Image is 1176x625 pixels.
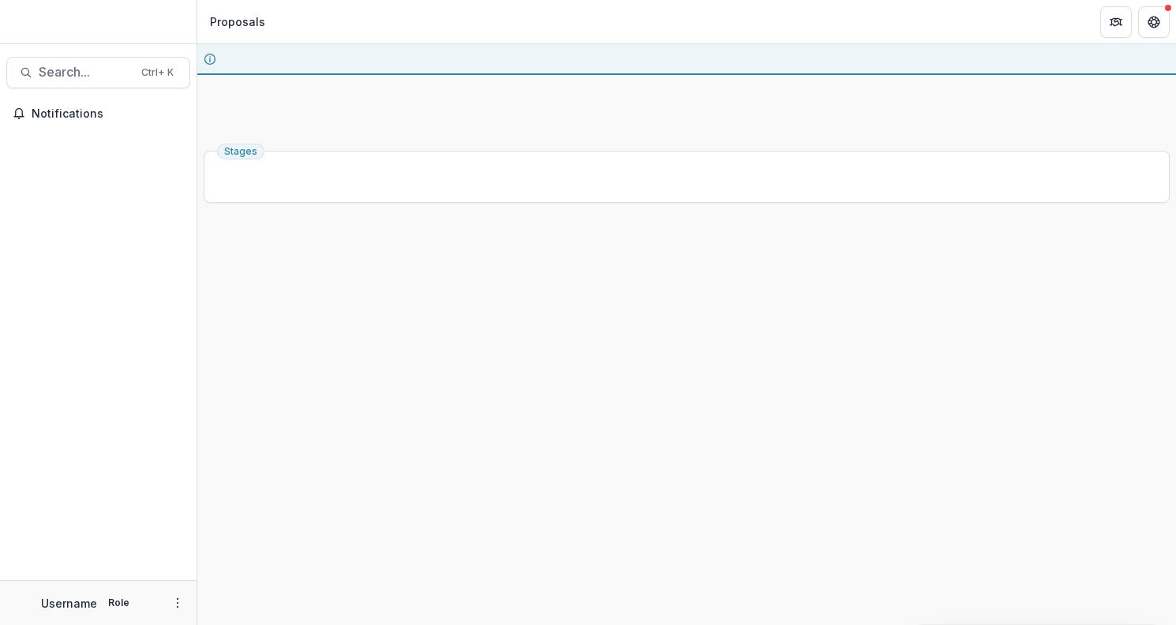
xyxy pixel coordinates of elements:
p: Role [103,596,134,610]
button: Search... [6,57,190,88]
div: Proposals [210,13,265,30]
button: Partners [1100,6,1132,38]
span: Search... [39,65,132,80]
button: Get Help [1138,6,1170,38]
button: Notifications [6,101,190,126]
nav: breadcrumb [204,10,272,33]
span: Stages [224,146,257,157]
div: Ctrl + K [138,64,177,81]
button: More [168,593,187,612]
p: Username [41,595,97,612]
span: Notifications [32,107,184,121]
